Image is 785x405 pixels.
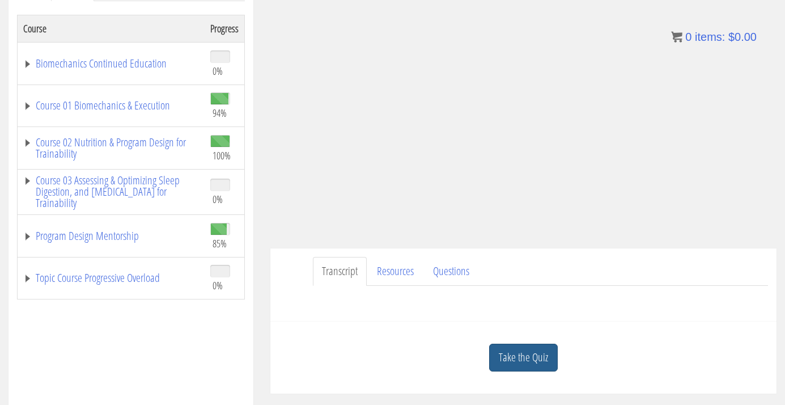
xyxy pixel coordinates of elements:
img: icon11.png [671,31,682,43]
a: Questions [424,257,478,286]
a: Course 02 Nutrition & Program Design for Trainability [23,137,199,159]
a: Transcript [313,257,367,286]
span: 0% [213,65,223,77]
a: Biomechanics Continued Education [23,58,199,69]
th: Course [18,15,205,42]
span: 0% [213,279,223,292]
th: Progress [205,15,245,42]
span: $ [728,31,735,43]
a: Course 03 Assessing & Optimizing Sleep Digestion, and [MEDICAL_DATA] for Trainability [23,175,199,209]
a: Course 01 Biomechanics & Execution [23,100,199,111]
span: 0 [685,31,691,43]
a: 0 items: $0.00 [671,31,757,43]
a: Program Design Mentorship [23,230,199,242]
a: Resources [368,257,423,286]
a: Topic Course Progressive Overload [23,272,199,284]
span: 100% [213,149,231,162]
span: 94% [213,107,227,119]
span: items: [695,31,725,43]
a: Take the Quiz [489,344,558,372]
span: 0% [213,193,223,205]
span: 85% [213,237,227,250]
bdi: 0.00 [728,31,757,43]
